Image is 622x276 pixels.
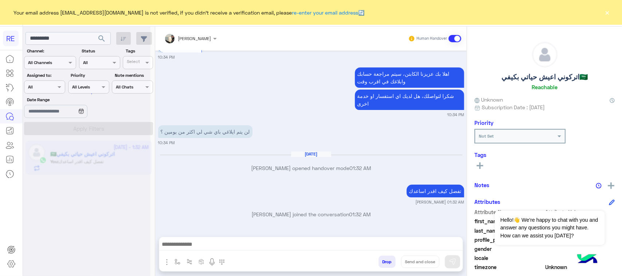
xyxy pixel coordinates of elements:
img: select flow [175,259,180,265]
button: Trigger scenario [184,256,196,268]
h6: Attributes [474,198,500,205]
span: profile_pic [474,236,544,244]
span: [PERSON_NAME] [178,36,211,41]
span: last_name [474,227,544,234]
img: send message [449,258,456,265]
small: 10:34 PM [158,140,175,146]
small: 10:34 PM [158,54,175,60]
h6: [DATE] [291,151,331,157]
a: re-enter your email address [292,9,359,16]
img: hulul-logo.png [575,247,600,272]
button: × [604,9,611,16]
p: [PERSON_NAME] joined the conversation [158,210,464,218]
span: Unknown [474,96,503,103]
img: Trigger scenario [187,259,192,265]
p: 14/10/2025, 10:34 PM [355,67,464,88]
h5: اتركوني اعيش حياتي بكيفي🇸🇦 [501,73,588,81]
img: add [608,182,614,189]
img: create order [199,259,204,265]
span: Unknown [545,263,615,271]
span: null [545,254,615,262]
p: 14/10/2025, 10:34 PM [158,125,253,138]
span: gender [474,245,544,253]
small: 10:34 PM [447,112,464,118]
small: [PERSON_NAME] 01:32 AM [416,199,464,205]
h6: Notes [474,182,489,188]
img: make a call [219,259,225,265]
b: Not Set [479,133,494,139]
span: null [545,245,615,253]
img: defaultAdmin.png [532,42,557,67]
span: Your email address [EMAIL_ADDRESS][DOMAIN_NAME] is not verified, if you didn't receive a verifica... [14,9,365,16]
p: 14/10/2025, 10:34 PM [355,90,464,110]
div: Select [126,58,140,67]
span: 01:32 AM [349,211,371,217]
span: 01:32 AM [349,165,371,171]
div: RE [3,31,19,46]
span: timezone [474,263,544,271]
button: create order [196,256,208,268]
img: send attachment [163,258,171,267]
p: 15/10/2025, 1:32 AM [407,185,464,197]
img: notes [596,183,602,189]
span: locale [474,254,544,262]
h6: Reachable [532,84,558,90]
span: Hello!👋 We're happy to chat with you and answer any questions you might have. How can we assist y... [495,211,605,245]
h6: Tags [474,151,615,158]
span: first_name [474,217,544,225]
div: loading... [80,87,93,100]
span: Attribute Name [474,208,544,216]
button: Send and close [401,256,439,268]
span: Subscription Date : [DATE] [482,103,545,111]
p: [PERSON_NAME] opened handover mode [158,164,464,172]
img: send voice note [208,258,216,267]
button: select flow [172,256,184,268]
small: Human Handover [416,36,447,42]
button: Drop [379,256,396,268]
h6: Priority [474,119,493,126]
